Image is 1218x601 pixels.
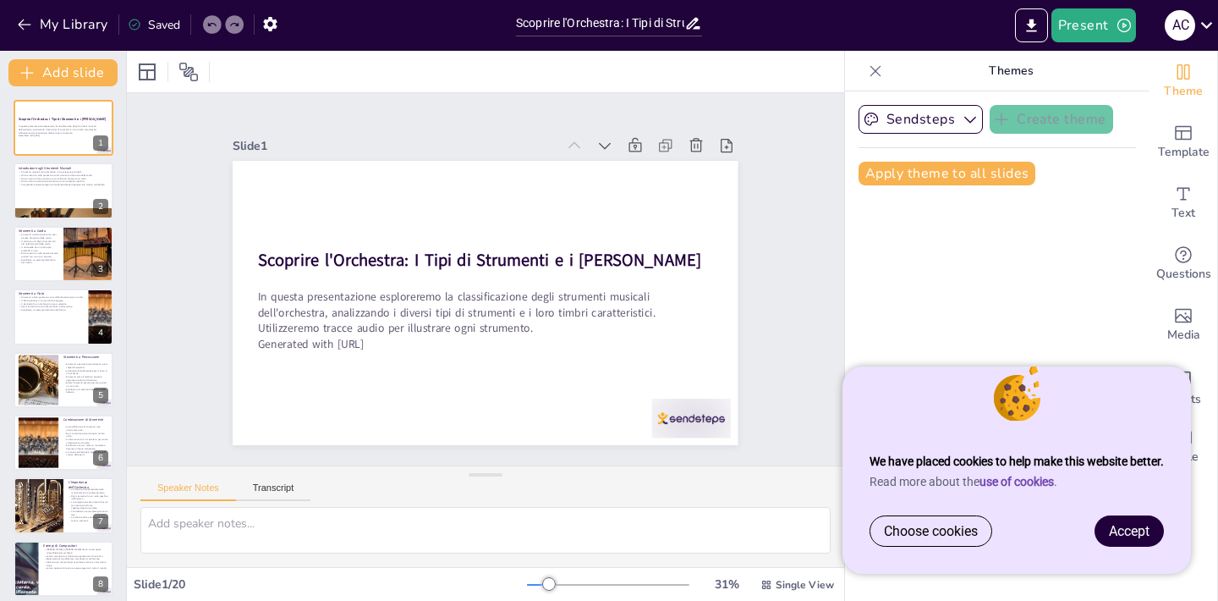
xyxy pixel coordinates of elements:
p: Le loro composizioni influenzano generazioni di musicisti. [43,554,108,558]
p: Strumenti a Fiato [19,291,84,296]
button: Present [1051,8,1136,42]
p: Utilizzano gli strumenti per esprimere emozioni e raccontare storie. [43,560,108,566]
p: La batteria è fondamentale per il ritmo in un'orchestra. [63,369,108,375]
span: Theme [1164,82,1203,101]
p: Le loro opere continuano a essere eseguite in tutto il mondo. [43,566,108,570]
button: Sendsteps [859,105,983,134]
div: 7 [14,477,113,533]
p: In questa presentazione esploreremo la classificazione degli strumenti musicali dell'orchestra, a... [19,125,108,135]
p: Ascoltiamo un esempio del timbro del violino. [19,258,58,264]
p: Ogni strumento ha una diversa forma e dimensione. [19,306,84,309]
p: Esploriamo alcune delle loro composizioni più famose. [43,557,108,560]
div: Layout [134,58,161,85]
p: Il clarinetto ha un timbro più ricco e versatile. [19,302,84,306]
p: Le diverse sezioni si mescolano per creare un'esperienza musicale. [63,438,108,444]
p: Strumenti a fiato generano suoni soffiando attraverso un tubo. [19,296,84,300]
p: Generated with [URL] [19,135,108,138]
p: Consideriamo come interagiscono tra loro. [69,510,108,516]
p: Questi strumenti possono essere suonati in vari modi. [63,381,108,387]
span: Template [1158,143,1210,162]
div: 1 [14,100,113,156]
p: La combinazione di strumenti crea un'armonia ricca. [63,426,108,432]
button: Add slide [8,59,118,86]
div: 8 [93,576,108,592]
p: Strumenti a Percussione [63,355,108,360]
p: Strumenti musicali sono classificati in tre categorie principali. [19,170,108,174]
strong: We have placed cookies to help make this website better. [870,455,1164,468]
p: Il flauto produce un suono dolce e leggero. [19,300,84,303]
a: Accept [1095,516,1163,546]
div: 1 [93,135,108,151]
p: Ascoltiamo un esempio del timbro della batteria. [63,388,108,394]
p: Comprendere queste categorie è fondamentale per apprezzare la musica orchestrale. [19,183,108,186]
p: Gli strumenti a fiato generano suoni soffiando attraverso un tubo. [19,176,108,179]
div: Saved [128,17,180,33]
div: 6 [93,450,108,466]
p: L'Importanza dell'Orchestra [69,481,108,490]
div: 4 [93,325,108,340]
div: Change the overall theme [1149,51,1217,112]
p: Strumenti a percussione producono suoni colpendo superfici. [63,362,108,368]
div: 8 [14,541,113,597]
button: Create theme [990,105,1113,134]
p: Il violino è uno degli strumenti più alti nella famiglia delle corde. [19,240,58,245]
div: 4 [14,289,113,345]
button: A C [1165,8,1195,42]
p: Introduzione agli Strumenti Musicali [19,166,108,171]
div: 5 [14,352,113,408]
input: Insert title [516,11,684,36]
button: Transcript [236,482,311,501]
p: [PERSON_NAME] e [PERSON_NAME] hanno scritto opere straordinarie per orchestra. [43,548,108,554]
p: Ascoltiamo un esempio del timbro del flauto. [19,309,84,312]
strong: Scoprire l'Orchestra: I Tipi di Strumenti e i [PERSON_NAME] [19,118,107,122]
p: Strumenti a corda producono suoni tramite vibrazione delle corde. [19,233,58,239]
span: Position [178,62,199,82]
span: Accept [1109,523,1149,539]
p: Themes [889,51,1133,91]
div: 3 [93,262,108,277]
div: 3 [14,226,113,282]
p: Gli strumenti a percussione producono suoni colpendo superfici. [19,179,108,183]
div: 7 [93,514,108,529]
p: In questa presentazione esploreremo la classificazione degli strumenti musicali dell'orchestra, a... [258,289,713,336]
button: Speaker Notes [140,482,236,501]
p: L'orchestra è fondamentale nella musica classica e contemporanea. [69,488,108,494]
strong: Scoprire l'Orchestra: I Tipi di Strumenti e i [PERSON_NAME] [258,249,701,272]
p: Ogni strumento porta il proprio timbro unico. [63,432,108,438]
a: Choose cookies [870,516,991,546]
div: A C [1165,10,1195,41]
p: Gli strumenti a corda possono essere suonati con un arco o pizzicati. [19,252,58,258]
span: Choose cookies [884,523,978,539]
span: Text [1171,204,1195,223]
div: Get real-time input from your audience [1149,234,1217,295]
a: use of cookies [979,475,1054,488]
div: 2 [93,199,108,214]
p: La comprensione del ruolo di ciascun strumento arricchisce l'apprezzamento musicale. [69,501,108,510]
p: Strumenti come il tamburo possono aggiungere colore e dinamismo. [63,375,108,381]
div: 5 [93,388,108,403]
button: Apply theme to all slides [859,162,1035,185]
div: Add images, graphics, shapes or video [1149,295,1217,356]
button: Export to PowerPoint [1015,8,1048,42]
div: 2 [14,163,113,218]
span: Single View [776,578,834,592]
p: Read more about the . [870,475,1164,488]
p: Il violoncello ha un timbro più profondo e ricco. [19,245,58,251]
span: Questions [1156,265,1211,284]
p: Gli strumenti a corda producono suoni tramite la vibrazione delle corde. [19,174,108,177]
div: 31 % [706,576,747,593]
button: My Library [13,11,115,38]
p: Strumenti a Corda [19,229,58,234]
p: Analizziamo come i timbri si mescolano durante un brano orchestrale. [63,444,108,450]
p: Combinazione di Strumenti [63,417,108,422]
span: Media [1167,326,1200,345]
p: Generated with [URL] [258,336,713,352]
div: Add charts and graphs [1149,356,1217,416]
div: Add text boxes [1149,173,1217,234]
div: Slide 1 [233,138,555,154]
p: Esempi di Compositori [43,543,108,549]
div: 6 [14,415,113,471]
p: Ogni strumento ha un ruolo specifico nell'insieme. [69,494,108,500]
p: La musica orchestrale è più grande della somma delle parti. [63,450,108,456]
div: Add ready made slides [1149,112,1217,173]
